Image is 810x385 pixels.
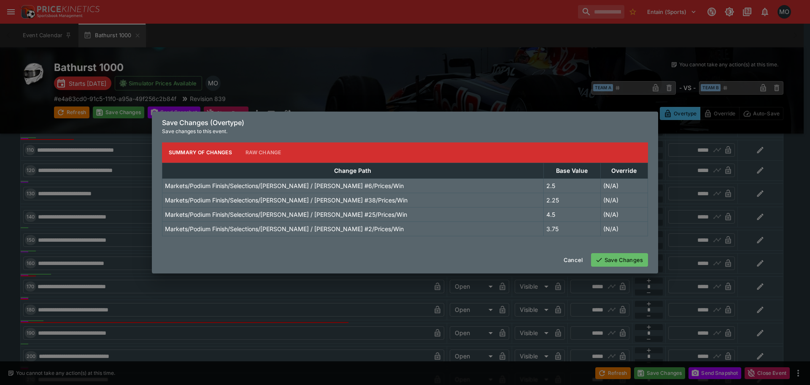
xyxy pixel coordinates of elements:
button: Cancel [559,253,588,267]
td: (N/A) [600,221,648,236]
button: Raw Change [239,142,288,163]
p: Markets/Podium Finish/Selections/[PERSON_NAME] / [PERSON_NAME] #2/Prices/Win [165,224,404,233]
th: Override [600,163,648,178]
p: Markets/Podium Finish/Selections/[PERSON_NAME] / [PERSON_NAME] #6/Prices/Win [165,181,404,190]
td: 3.75 [543,221,600,236]
td: (N/A) [600,178,648,193]
td: 4.5 [543,207,600,221]
p: Markets/Podium Finish/Selections/[PERSON_NAME] / [PERSON_NAME] #38/Prices/Win [165,196,408,205]
th: Base Value [543,163,600,178]
button: Summary of Changes [162,142,239,163]
p: Markets/Podium Finish/Selections/[PERSON_NAME] / [PERSON_NAME] #25/Prices/Win [165,210,407,219]
p: Save changes to this event. [162,127,648,136]
button: Save Changes [591,253,648,267]
td: (N/A) [600,193,648,207]
h6: Save Changes (Overtype) [162,118,648,127]
td: (N/A) [600,207,648,221]
td: 2.5 [543,178,600,193]
td: 2.25 [543,193,600,207]
th: Change Path [162,163,544,178]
